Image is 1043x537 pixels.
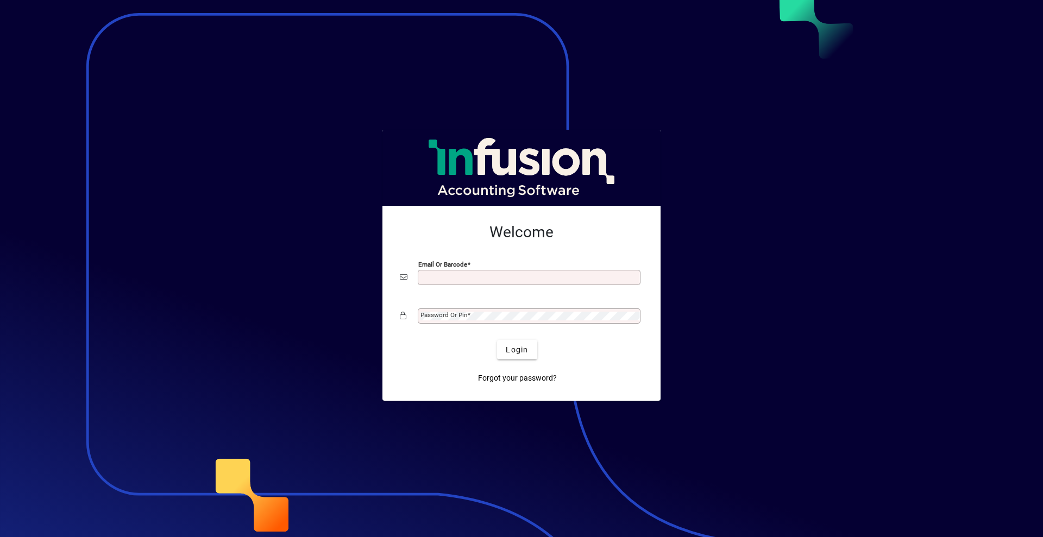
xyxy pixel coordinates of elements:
[497,340,537,359] button: Login
[420,311,467,319] mat-label: Password or Pin
[474,368,561,388] a: Forgot your password?
[400,223,643,242] h2: Welcome
[506,344,528,356] span: Login
[418,261,467,268] mat-label: Email or Barcode
[478,372,557,384] span: Forgot your password?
